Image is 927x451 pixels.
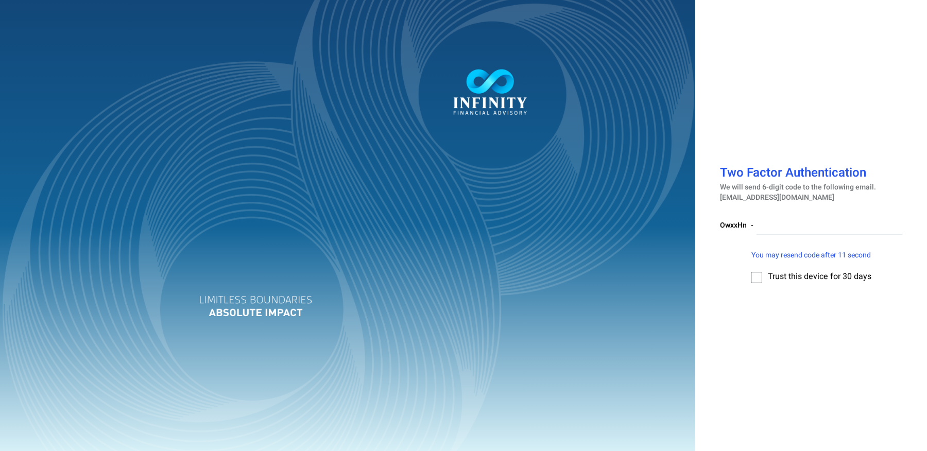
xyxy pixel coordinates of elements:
span: We will send 6-digit code to the following email. [720,182,876,193]
span: - [751,220,753,231]
span: [EMAIL_ADDRESS][DOMAIN_NAME] [720,192,834,203]
span: OwxxHn [720,220,747,231]
span: You may resend code after 11 second [751,250,871,261]
h1: Two Factor Authentication [720,166,903,182]
span: Trust this device for 30 days [768,270,871,283]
